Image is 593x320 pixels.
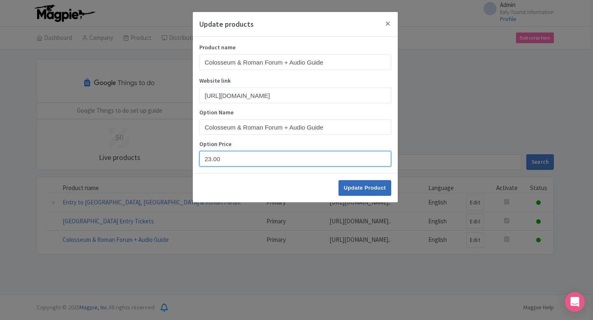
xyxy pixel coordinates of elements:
span: Website link [199,77,231,84]
input: Update Product [339,180,391,196]
div: Open Intercom Messenger [565,292,585,312]
input: Website link [199,88,391,103]
input: Product name [199,54,391,70]
h4: Update products [199,19,254,30]
input: Options name [199,119,391,135]
span: Option Price [199,140,231,148]
span: Option Name [199,109,233,116]
button: Close [378,12,398,35]
span: Product name [199,44,236,51]
input: Options Price [199,151,391,167]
